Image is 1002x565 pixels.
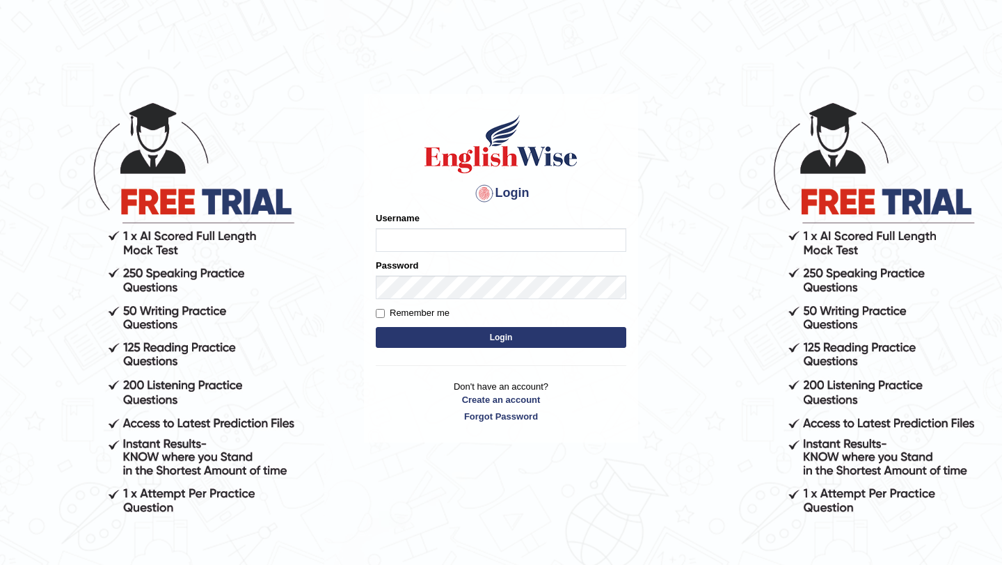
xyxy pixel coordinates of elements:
[376,309,385,318] input: Remember me
[376,182,626,205] h4: Login
[376,327,626,348] button: Login
[422,113,580,175] img: Logo of English Wise sign in for intelligent practice with AI
[376,410,626,423] a: Forgot Password
[376,212,420,225] label: Username
[376,393,626,406] a: Create an account
[376,259,418,272] label: Password
[376,380,626,423] p: Don't have an account?
[376,306,450,320] label: Remember me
